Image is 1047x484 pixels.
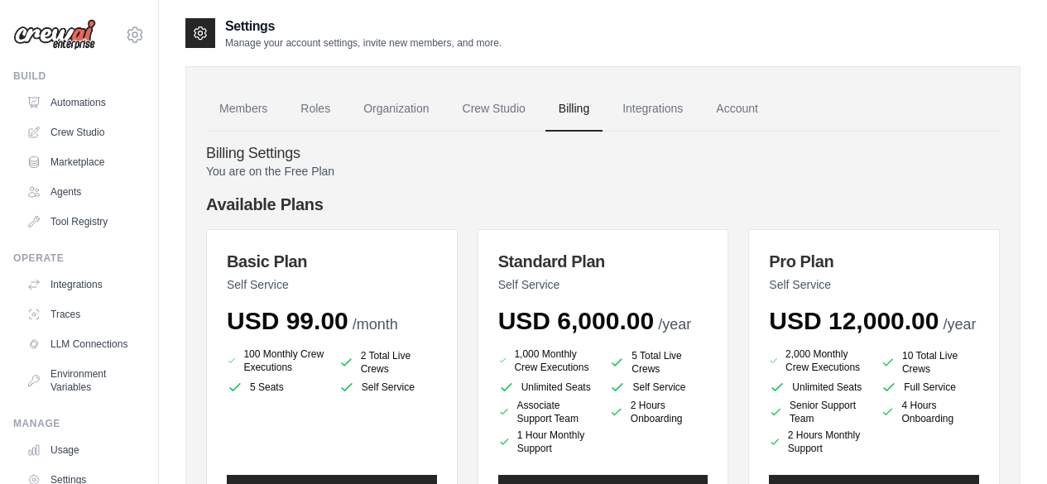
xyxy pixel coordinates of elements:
a: Members [206,87,281,132]
li: 10 Total Live Crews [881,349,979,376]
a: Account [703,87,771,132]
p: Self Service [227,276,437,293]
li: Self Service [339,379,437,395]
span: /year [658,316,691,333]
p: Manage your account settings, invite new members, and more. [225,36,502,50]
img: Logo [13,19,96,50]
a: Roles [287,87,343,132]
li: Unlimited Seats [769,379,867,395]
span: USD 99.00 [227,307,348,334]
li: 2 Hours Onboarding [609,399,708,425]
div: Manage [13,417,145,430]
span: USD 12,000.00 [769,307,939,334]
a: Agents [20,179,145,205]
h3: Standard Plan [498,250,708,273]
a: Crew Studio [20,119,145,146]
a: Marketplace [20,149,145,175]
a: Organization [350,87,442,132]
a: Integrations [609,87,696,132]
li: Unlimited Seats [498,379,597,395]
h3: Basic Plan [227,250,437,273]
a: Environment Variables [20,361,145,400]
a: Crew Studio [449,87,539,132]
li: Self Service [609,379,708,395]
li: 1,000 Monthly Crew Executions [498,346,597,376]
h3: Pro Plan [769,250,979,273]
li: Senior Support Team [769,399,867,425]
a: Integrations [20,271,145,298]
h2: Settings [225,17,502,36]
a: Tool Registry [20,208,145,235]
a: Automations [20,89,145,116]
h4: Billing Settings [206,145,1000,163]
li: 2,000 Monthly Crew Executions [769,346,867,376]
a: Billing [545,87,603,132]
p: You are on the Free Plan [206,163,1000,180]
a: Usage [20,437,145,463]
li: Associate Support Team [498,399,597,425]
li: Full Service [881,379,979,395]
span: USD 6,000.00 [498,307,654,334]
li: 5 Total Live Crews [609,349,708,376]
a: Traces [20,301,145,328]
span: /year [943,316,976,333]
h4: Available Plans [206,193,1000,216]
span: /month [353,316,398,333]
li: 2 Hours Monthly Support [769,429,867,455]
li: 4 Hours Onboarding [881,399,979,425]
a: LLM Connections [20,331,145,357]
li: 100 Monthly Crew Executions [227,346,325,376]
p: Self Service [498,276,708,293]
div: Operate [13,252,145,265]
p: Self Service [769,276,979,293]
li: 1 Hour Monthly Support [498,429,597,455]
li: 2 Total Live Crews [339,349,437,376]
li: 5 Seats [227,379,325,395]
div: Build [13,69,145,83]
